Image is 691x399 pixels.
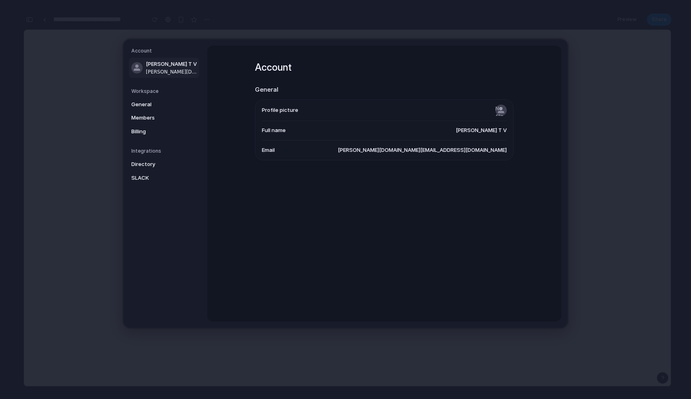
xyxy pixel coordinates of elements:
span: Billing [131,127,183,135]
span: Full name [262,126,286,134]
a: General [129,98,199,111]
span: Directory [131,160,183,168]
h5: Account [131,47,199,55]
a: Members [129,111,199,124]
span: SLACK [131,174,183,182]
h2: General [255,85,514,94]
span: [PERSON_NAME][DOMAIN_NAME][EMAIL_ADDRESS][DOMAIN_NAME] [338,146,507,154]
a: [PERSON_NAME] T V[PERSON_NAME][DOMAIN_NAME][EMAIL_ADDRESS][DOMAIN_NAME] [129,58,199,78]
span: Profile picture [262,106,298,114]
a: Directory [129,158,199,171]
span: [PERSON_NAME] T V [456,126,507,134]
span: [PERSON_NAME][DOMAIN_NAME][EMAIL_ADDRESS][DOMAIN_NAME] [146,68,198,75]
span: General [131,100,183,108]
span: [PERSON_NAME] T V [146,60,198,68]
h5: Workspace [131,87,199,94]
h1: Account [255,60,514,75]
span: Email [262,146,275,154]
h5: Integrations [131,147,199,155]
span: Members [131,114,183,122]
a: SLACK [129,171,199,184]
a: Billing [129,125,199,138]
